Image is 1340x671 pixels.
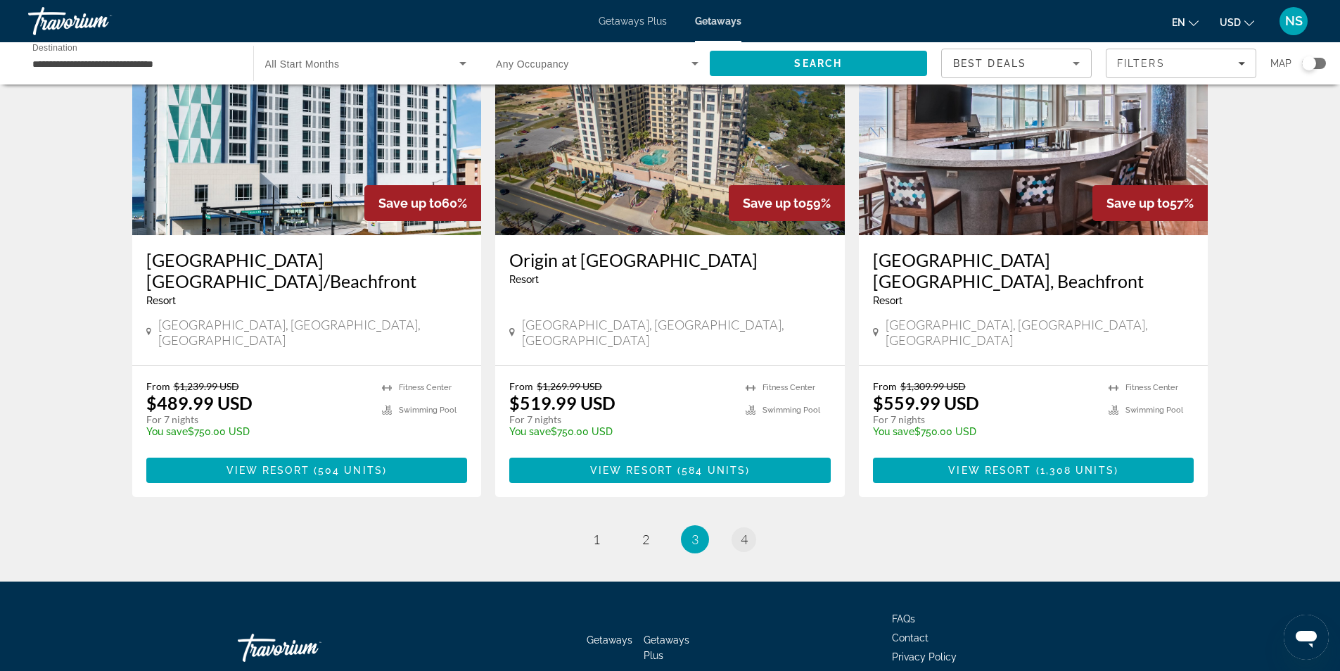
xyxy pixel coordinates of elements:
span: Resort [509,274,539,285]
a: Origin at [GEOGRAPHIC_DATA] [509,249,831,270]
a: Getaways Plus [599,15,667,27]
button: Filters [1106,49,1256,78]
span: From [873,380,897,392]
div: 57% [1092,185,1208,221]
p: For 7 nights [873,413,1095,426]
span: You save [509,426,551,437]
span: 504 units [318,465,383,476]
p: For 7 nights [509,413,732,426]
button: Change currency [1220,12,1254,32]
a: Getaways Plus [644,634,689,661]
span: Save up to [743,196,806,211]
span: Map [1270,54,1291,73]
span: Save up to [1106,196,1170,211]
span: [GEOGRAPHIC_DATA], [GEOGRAPHIC_DATA], [GEOGRAPHIC_DATA] [158,317,467,348]
a: Travorium [28,3,169,39]
input: Select destination [32,56,235,73]
span: 1,308 units [1040,465,1114,476]
span: 584 units [682,465,746,476]
span: $1,239.99 USD [174,380,239,392]
span: 3 [691,532,698,547]
span: ( ) [310,465,387,476]
span: 2 [642,532,649,547]
p: $559.99 USD [873,392,979,413]
span: Search [794,58,842,69]
p: For 7 nights [146,413,369,426]
span: NS [1285,14,1303,28]
img: Hampton Inn & Suites Panama City Beach, Beachfront [859,10,1208,235]
span: Resort [146,295,176,306]
span: ( ) [673,465,750,476]
a: Go Home [238,627,378,669]
button: View Resort(584 units) [509,458,831,483]
a: Contact [892,632,929,644]
img: Origin at Seahaven [495,10,845,235]
span: Fitness Center [762,383,815,392]
iframe: Button to launch messaging window [1284,615,1329,660]
span: ( ) [1031,465,1118,476]
span: From [146,380,170,392]
a: Getaways [695,15,741,27]
span: All Start Months [265,58,340,70]
span: Filters [1117,58,1165,69]
p: $750.00 USD [873,426,1095,437]
p: $750.00 USD [146,426,369,437]
a: Getaways [587,634,632,646]
span: From [509,380,533,392]
span: You save [873,426,914,437]
span: Fitness Center [1125,383,1178,392]
span: en [1172,17,1185,28]
span: $1,309.99 USD [900,380,966,392]
div: 59% [729,185,845,221]
span: You save [146,426,188,437]
span: View Resort [948,465,1031,476]
a: Privacy Policy [892,651,957,663]
button: Search [710,51,928,76]
p: $750.00 USD [509,426,732,437]
button: Change language [1172,12,1199,32]
span: $1,269.99 USD [537,380,602,392]
span: 1 [593,532,600,547]
nav: Pagination [132,525,1208,553]
p: $519.99 USD [509,392,615,413]
a: [GEOGRAPHIC_DATA] [GEOGRAPHIC_DATA], Beachfront [873,249,1194,291]
img: Hyatt Place Panama City Beach/Beachfront [132,10,482,235]
span: Swimming Pool [399,406,457,415]
span: Destination [32,43,77,52]
span: USD [1220,17,1241,28]
button: View Resort(1,308 units) [873,458,1194,483]
span: Best Deals [953,58,1026,69]
span: Any Occupancy [496,58,569,70]
div: 60% [364,185,481,221]
span: Save up to [378,196,442,211]
span: View Resort [226,465,310,476]
span: Resort [873,295,902,306]
span: [GEOGRAPHIC_DATA], [GEOGRAPHIC_DATA], [GEOGRAPHIC_DATA] [886,317,1194,348]
button: View Resort(504 units) [146,458,468,483]
mat-select: Sort by [953,55,1080,72]
span: View Resort [590,465,673,476]
a: FAQs [892,613,915,625]
a: [GEOGRAPHIC_DATA] [GEOGRAPHIC_DATA]/Beachfront [146,249,468,291]
button: User Menu [1275,6,1312,36]
p: $489.99 USD [146,392,253,413]
span: Swimming Pool [1125,406,1183,415]
span: [GEOGRAPHIC_DATA], [GEOGRAPHIC_DATA], [GEOGRAPHIC_DATA] [522,317,831,348]
span: Fitness Center [399,383,452,392]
